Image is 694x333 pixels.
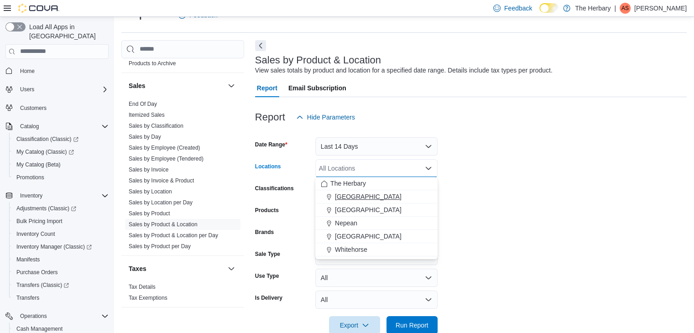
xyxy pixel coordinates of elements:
[307,113,355,122] span: Hide Parameters
[13,216,109,227] span: Bulk Pricing Import
[16,174,44,181] span: Promotions
[16,243,92,250] span: Inventory Manager (Classic)
[129,60,176,67] span: Products to Archive
[13,134,109,145] span: Classification (Classic)
[13,146,109,157] span: My Catalog (Classic)
[16,148,74,156] span: My Catalog (Classic)
[129,284,156,290] a: Tax Details
[13,267,109,278] span: Purchase Orders
[20,104,47,112] span: Customers
[16,161,61,168] span: My Catalog (Beta)
[2,189,112,202] button: Inventory
[129,295,167,301] a: Tax Exemptions
[315,243,438,256] button: Whitehorse
[330,179,366,188] span: The Herbary
[13,203,109,214] span: Adjustments (Classic)
[396,321,428,330] span: Run Report
[16,84,38,95] button: Users
[16,190,46,201] button: Inventory
[16,103,50,114] a: Customers
[539,3,558,13] input: Dark Mode
[16,311,109,322] span: Operations
[255,250,280,258] label: Sale Type
[129,221,198,228] a: Sales by Product & Location
[13,159,64,170] a: My Catalog (Beta)
[335,205,402,214] span: [GEOGRAPHIC_DATA]
[13,134,82,145] a: Classification (Classic)
[255,40,266,51] button: Next
[129,283,156,291] span: Tax Details
[621,3,629,14] span: AS
[315,190,438,203] button: [GEOGRAPHIC_DATA]
[18,4,59,13] img: Cova
[13,292,43,303] a: Transfers
[13,159,109,170] span: My Catalog (Beta)
[16,102,109,114] span: Customers
[13,241,95,252] a: Inventory Manager (Classic)
[255,294,282,302] label: Is Delivery
[315,177,438,256] div: Choose from the following options
[129,188,172,195] span: Sales by Location
[255,55,381,66] h3: Sales by Product & Location
[129,156,204,162] a: Sales by Employee (Tendered)
[288,79,346,97] span: Email Subscription
[335,232,402,241] span: [GEOGRAPHIC_DATA]
[335,219,357,228] span: Nepean
[13,241,109,252] span: Inventory Manager (Classic)
[9,253,112,266] button: Manifests
[257,79,277,97] span: Report
[2,310,112,323] button: Operations
[121,47,244,73] div: Products
[20,86,34,93] span: Users
[129,155,204,162] span: Sales by Employee (Tendered)
[2,83,112,96] button: Users
[20,123,39,130] span: Catalog
[16,65,109,77] span: Home
[129,199,193,206] a: Sales by Location per Day
[13,172,109,183] span: Promotions
[335,245,367,254] span: Whitehorse
[13,229,59,239] a: Inventory Count
[504,4,532,13] span: Feedback
[129,210,170,217] a: Sales by Product
[315,177,438,190] button: The Herbary
[2,120,112,133] button: Catalog
[129,100,157,108] span: End Of Day
[13,254,109,265] span: Manifests
[255,163,281,170] label: Locations
[16,269,58,276] span: Purchase Orders
[575,3,611,14] p: The Herbary
[16,325,63,333] span: Cash Management
[9,158,112,171] button: My Catalog (Beta)
[2,101,112,114] button: Customers
[129,81,146,90] h3: Sales
[315,137,438,156] button: Last 14 Days
[129,232,218,239] a: Sales by Product & Location per Day
[634,3,687,14] p: [PERSON_NAME]
[425,165,432,172] button: Close list of options
[129,177,194,184] a: Sales by Invoice & Product
[255,141,287,148] label: Date Range
[20,192,42,199] span: Inventory
[129,264,224,273] button: Taxes
[2,64,112,78] button: Home
[13,216,66,227] a: Bulk Pricing Import
[26,22,109,41] span: Load All Apps in [GEOGRAPHIC_DATA]
[129,294,167,302] span: Tax Exemptions
[129,177,194,184] span: Sales by Invoice & Product
[13,280,109,291] span: Transfers (Classic)
[129,112,165,118] a: Itemized Sales
[16,311,51,322] button: Operations
[129,264,146,273] h3: Taxes
[20,312,47,320] span: Operations
[129,243,191,250] a: Sales by Product per Day
[226,80,237,91] button: Sales
[9,291,112,304] button: Transfers
[9,171,112,184] button: Promotions
[13,267,62,278] a: Purchase Orders
[121,99,244,255] div: Sales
